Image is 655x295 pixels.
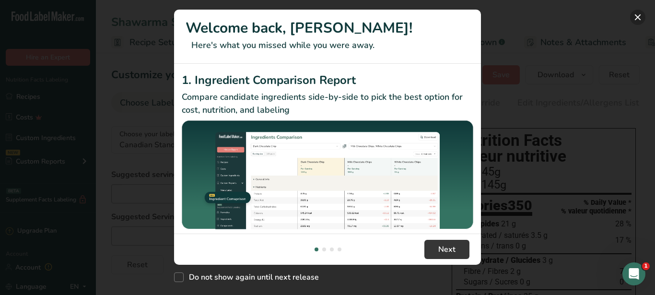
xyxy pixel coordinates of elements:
[424,240,469,259] button: Next
[184,272,319,282] span: Do not show again until next release
[182,91,473,117] p: Compare candidate ingredients side-by-side to pick the best option for cost, nutrition, and labeling
[186,17,469,39] h1: Welcome back, [PERSON_NAME]!
[186,39,469,52] p: Here's what you missed while you were away.
[642,262,650,270] span: 1
[182,120,473,229] img: Ingredient Comparison Report
[438,244,456,255] span: Next
[622,262,645,285] iframe: Intercom live chat
[182,71,473,89] h2: 1. Ingredient Comparison Report
[182,233,473,250] h2: 2. Formulate Recipes By Percentage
